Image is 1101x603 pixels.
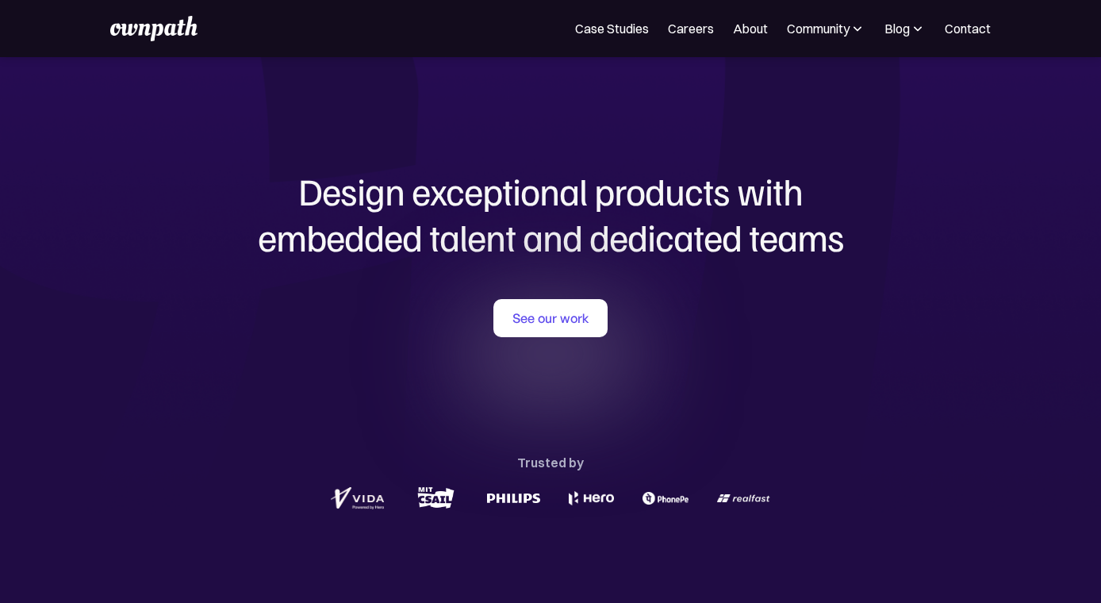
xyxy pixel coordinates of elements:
[787,19,865,38] div: Community
[733,19,768,38] a: About
[170,168,931,259] h1: Design exceptional products with embedded talent and dedicated teams
[493,299,608,337] a: See our work
[884,19,926,38] div: Blog
[945,19,991,38] a: Contact
[575,19,649,38] a: Case Studies
[668,19,714,38] a: Careers
[517,451,584,474] div: Trusted by
[787,19,850,38] div: Community
[884,19,910,38] div: Blog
